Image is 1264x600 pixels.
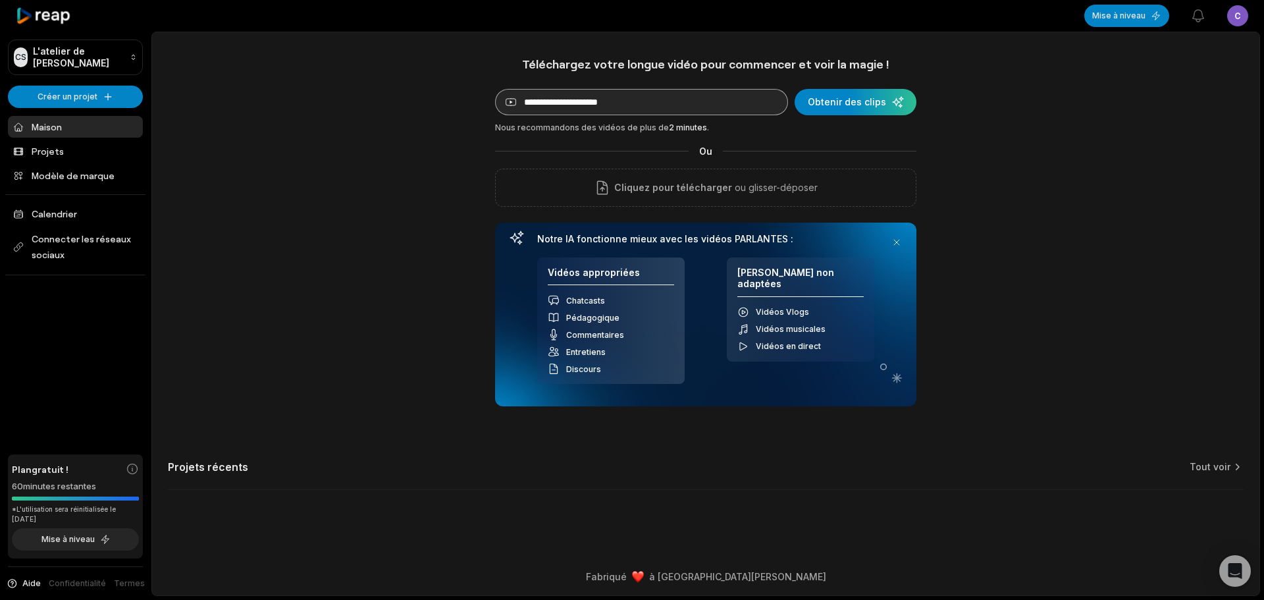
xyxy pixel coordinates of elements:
font: *L'utilisation sera réinitialisée le [DATE] [12,505,116,523]
div: Ouvrir Intercom Messenger [1219,555,1251,587]
font: Entretiens [566,347,606,357]
font: Vidéos musicales [756,324,826,334]
button: Mise à niveau [12,528,139,551]
font: Fabriqué [586,571,627,582]
a: Maison [8,116,143,138]
a: Tout voir [1190,460,1230,474]
font: Notre IA fonctionne mieux avec les vidéos PARLANTES : [537,233,793,244]
font: [PERSON_NAME] non adaptées [737,267,834,290]
font: 2 minutes [669,123,707,132]
font: minutes restantes [23,481,96,491]
a: Termes [114,578,145,589]
font: Téléchargez votre longue vidéo pour commencer et voir la magie ! [522,57,889,71]
font: Confidentialité [49,578,106,588]
button: Obtenir des clips [795,89,916,115]
font: Ou [699,146,712,157]
font: Vidéos appropriées [548,267,640,278]
font: gratuit ! [32,464,68,475]
font: ou glisser-déposer [735,182,818,193]
font: Maison [32,121,62,132]
font: Modèle de marque [32,170,115,181]
a: Projets [8,140,143,162]
font: Cliquez pour télécharger [614,182,732,193]
button: Créer un projet [8,86,143,108]
a: Modèle de marque [8,165,143,186]
font: Projets récents [168,460,248,474]
font: Discours [566,364,601,374]
a: Confidentialité [49,578,106,589]
font: Créer un projet [38,92,97,101]
a: Calendrier [8,203,143,225]
font: Nous recommandons des vidéos de plus de [495,123,669,132]
font: L'atelier de [PERSON_NAME] [33,45,109,68]
font: Chatcasts [566,296,605,306]
font: Pédagogique [566,313,619,323]
font: Calendrier [32,208,77,219]
font: Aide [22,578,41,588]
font: Connecter les réseaux sociaux [32,233,131,260]
font: CS [15,52,26,62]
font: Tout voir [1190,461,1230,472]
font: Plan [12,464,32,475]
button: Aide [6,578,41,589]
font: Mise à niveau [1092,11,1145,20]
font: Commentaires [566,330,624,340]
font: . [707,123,709,132]
font: Projets [32,146,64,157]
font: Vidéos en direct [756,341,821,351]
button: Mise à niveau [1084,5,1169,27]
font: Mise à niveau [41,534,95,544]
font: 60 [12,481,23,491]
img: émoji coeur [632,571,644,583]
font: à [GEOGRAPHIC_DATA][PERSON_NAME] [649,571,826,582]
font: Vidéos Vlogs [756,307,809,317]
font: Termes [114,578,145,588]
